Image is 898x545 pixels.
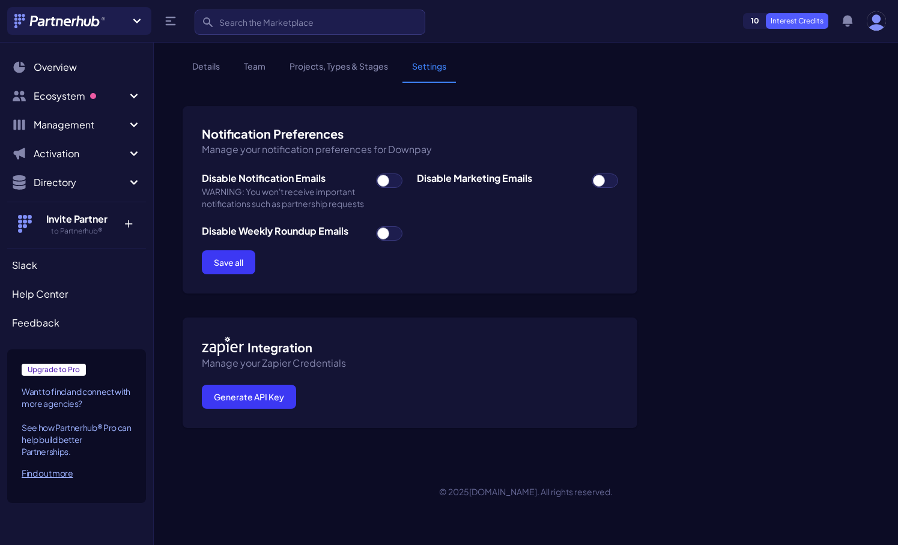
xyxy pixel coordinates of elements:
[202,356,618,370] p: Manage your Zapier Credentials
[12,287,68,301] span: Help Center
[202,142,618,157] p: Manage your notification preferences for Downpay
[417,171,584,185] div: Disable Marketing Emails
[202,385,296,409] button: Generate API Key
[22,364,86,376] span: Upgrade to Pro
[195,10,425,35] input: Search the Marketplace
[38,226,115,236] h5: to Partnerhub®
[38,212,115,226] h4: Invite Partner
[34,146,127,161] span: Activation
[247,339,312,356] span: Integration
[22,385,132,457] p: Want to find and connect with more agencies? See how Partnerhub® Pro can help build better Partne...
[34,175,127,190] span: Directory
[202,185,369,209] div: WARNING: You won't receive important notifications such as partnership requests
[202,125,618,142] h3: Notification Preferences
[22,467,132,479] div: Find out more
[34,118,127,132] span: Management
[7,349,146,503] a: Upgrade to Pro Want to find and connect with more agencies?See how Partnerhub® Pro can help build...
[115,212,141,231] p: +
[7,142,146,166] button: Activation
[469,486,537,497] a: [DOMAIN_NAME]
[743,13,828,29] a: 10Interest Credits
[7,55,146,79] a: Overview
[7,253,146,277] a: Slack
[7,113,146,137] button: Management
[34,89,127,103] span: Ecosystem
[766,13,828,29] p: Interest Credits
[183,60,229,83] a: Details
[202,171,369,185] div: Disable Notification Emails
[154,486,898,498] p: © 2025 . All rights reserved.
[7,84,146,108] button: Ecosystem
[12,316,59,330] span: Feedback
[7,170,146,194] button: Directory
[867,11,886,31] img: user photo
[12,258,37,272] span: Slack
[202,224,369,238] div: Disable Weekly Roundup Emails
[744,14,766,28] span: 10
[34,60,77,74] span: Overview
[280,60,398,83] a: Projects, Types & Stages
[14,14,106,28] img: Partnerhub® Logo
[7,202,146,245] button: Invite Partner to Partnerhub® +
[7,311,146,335] a: Feedback
[234,60,275,83] a: Team
[402,60,456,83] a: Settings
[202,250,255,274] button: Save all
[7,282,146,306] a: Help Center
